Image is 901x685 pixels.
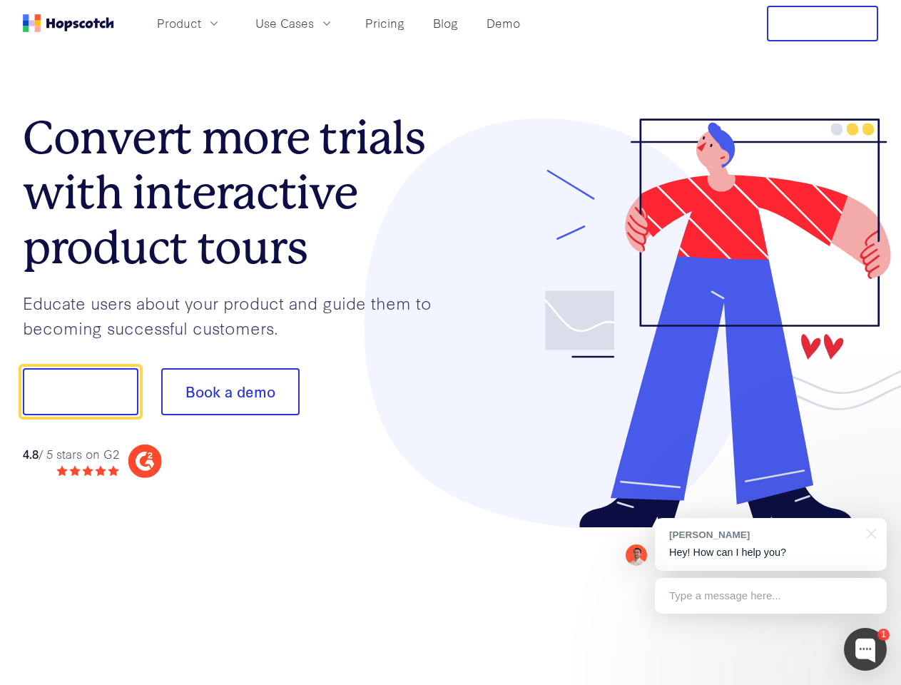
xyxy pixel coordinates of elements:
div: / 5 stars on G2 [23,445,119,463]
a: Demo [481,11,526,35]
div: Type a message here... [655,578,887,614]
span: Product [157,14,201,32]
p: Educate users about your product and guide them to becoming successful customers. [23,290,451,340]
button: Show me! [23,368,138,415]
button: Book a demo [161,368,300,415]
strong: 4.8 [23,445,39,462]
span: Use Cases [255,14,314,32]
a: Blog [427,11,464,35]
h1: Convert more trials with interactive product tours [23,111,451,275]
p: Hey! How can I help you? [669,545,872,560]
div: [PERSON_NAME] [669,528,858,542]
button: Product [148,11,230,35]
div: 1 [877,629,890,641]
button: Use Cases [247,11,342,35]
a: Home [23,14,114,32]
button: Free Trial [767,6,878,41]
a: Pricing [360,11,410,35]
img: Mark Spera [626,544,647,566]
